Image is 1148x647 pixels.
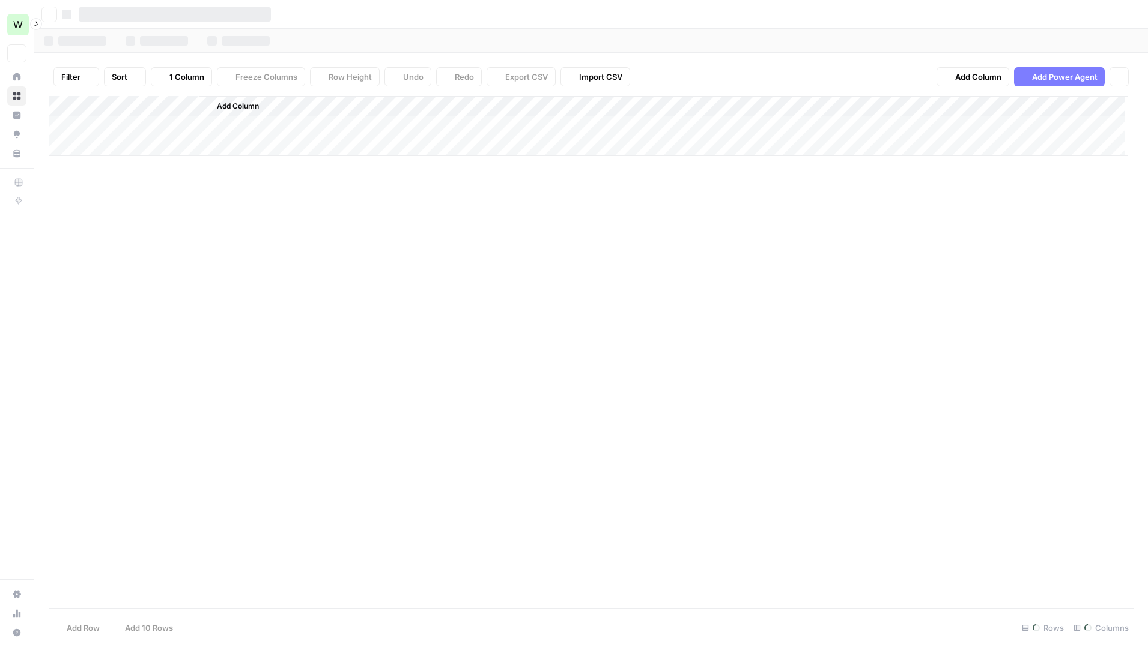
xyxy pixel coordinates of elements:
a: Usage [7,604,26,623]
a: Opportunities [7,125,26,144]
button: 1 Column [151,67,212,86]
button: Filter [53,67,99,86]
button: Add Power Agent [1014,67,1105,86]
button: Freeze Columns [217,67,305,86]
button: Sort [104,67,146,86]
div: Rows [1017,618,1069,637]
a: Your Data [7,144,26,163]
span: Add Row [67,622,100,634]
div: Columns [1069,618,1134,637]
button: Import CSV [560,67,630,86]
a: Insights [7,106,26,125]
button: Row Height [310,67,380,86]
span: Undo [403,71,424,83]
button: Add Row [49,618,107,637]
button: Undo [384,67,431,86]
span: Freeze Columns [235,71,297,83]
span: Row Height [329,71,372,83]
button: Export CSV [487,67,556,86]
span: 1 Column [169,71,204,83]
span: Add Power Agent [1032,71,1098,83]
a: Home [7,67,26,86]
span: Redo [455,71,474,83]
button: Add 10 Rows [107,618,180,637]
button: Help + Support [7,623,26,642]
span: Add Column [955,71,1001,83]
span: Sort [112,71,127,83]
span: Export CSV [505,71,548,83]
a: Settings [7,585,26,604]
span: Filter [61,71,80,83]
button: Workspace: Workspace1 [7,10,26,40]
span: W [13,17,23,32]
button: Add Column [937,67,1009,86]
a: Browse [7,86,26,106]
button: Redo [436,67,482,86]
span: Add Column [217,101,259,112]
span: Import CSV [579,71,622,83]
button: Add Column [201,98,264,114]
span: Add 10 Rows [125,622,173,634]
